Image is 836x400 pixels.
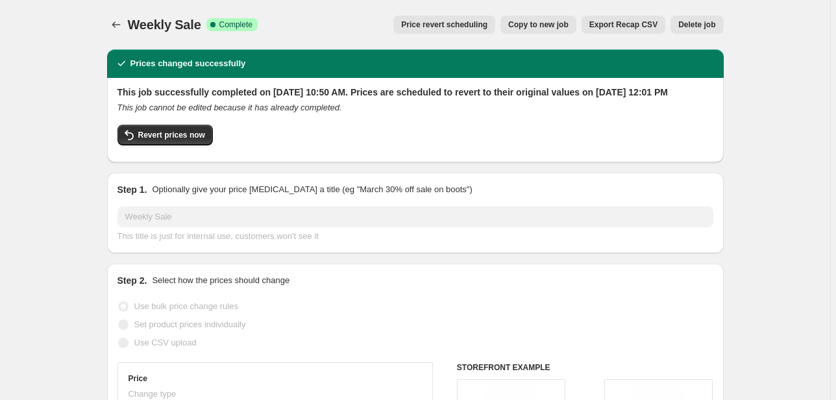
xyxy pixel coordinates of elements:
button: Export Recap CSV [582,16,665,34]
button: Price revert scheduling [393,16,495,34]
button: Copy to new job [500,16,576,34]
span: Set product prices individually [134,319,246,329]
h6: STOREFRONT EXAMPLE [457,362,713,373]
h2: Prices changed successfully [130,57,246,70]
span: This title is just for internal use, customers won't see it [117,231,319,241]
span: Price revert scheduling [401,19,487,30]
span: Use CSV upload [134,338,197,347]
i: This job cannot be edited because it has already completed. [117,103,342,112]
h2: This job successfully completed on [DATE] 10:50 AM. Prices are scheduled to revert to their origi... [117,86,713,99]
button: Delete job [670,16,723,34]
h2: Step 1. [117,183,147,196]
span: Export Recap CSV [589,19,658,30]
p: Optionally give your price [MEDICAL_DATA] a title (eg "March 30% off sale on boots") [152,183,472,196]
input: 30% off holiday sale [117,206,713,227]
span: Complete [219,19,252,30]
p: Select how the prices should change [152,274,289,287]
span: Use bulk price change rules [134,301,238,311]
span: Delete job [678,19,715,30]
button: Revert prices now [117,125,213,145]
h3: Price [129,373,147,384]
span: Change type [129,389,177,399]
h2: Step 2. [117,274,147,287]
span: Weekly Sale [128,18,201,32]
button: Price change jobs [107,16,125,34]
span: Revert prices now [138,130,205,140]
span: Copy to new job [508,19,569,30]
